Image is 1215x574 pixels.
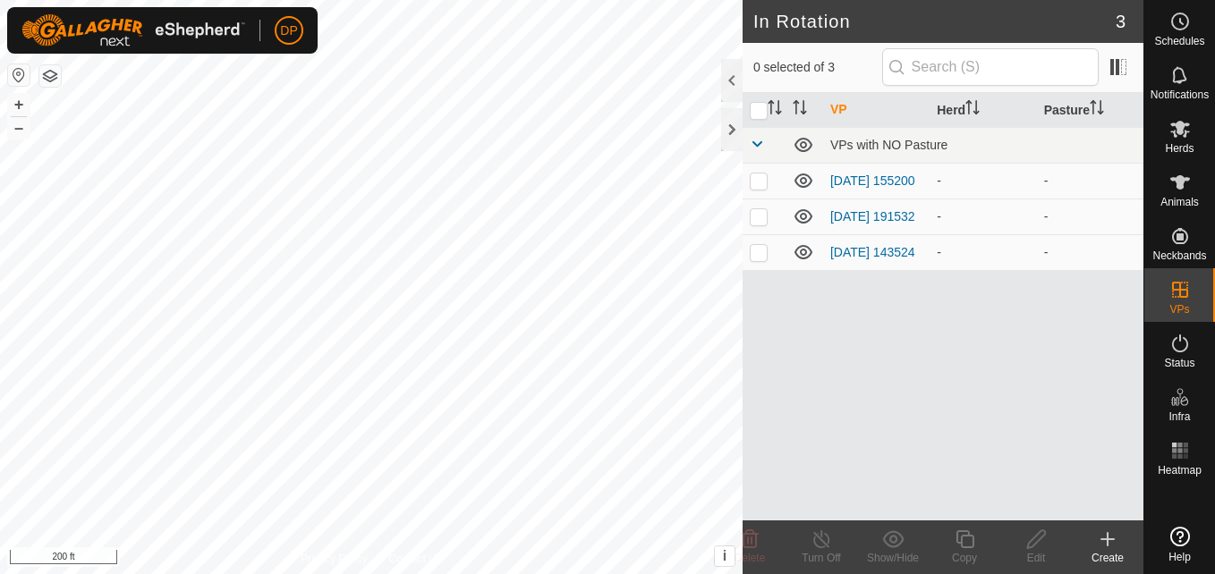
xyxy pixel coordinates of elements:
[857,550,929,566] div: Show/Hide
[39,65,61,87] button: Map Layers
[830,138,1136,152] div: VPs with NO Pasture
[793,103,807,117] p-sorticon: Activate to sort
[937,207,1029,226] div: -
[1037,93,1143,128] th: Pasture
[1169,304,1189,315] span: VPs
[735,552,766,564] span: Delete
[753,11,1116,32] h2: In Rotation
[823,93,930,128] th: VP
[715,546,735,566] button: i
[8,117,30,139] button: –
[830,173,915,188] a: [DATE] 155200
[768,103,782,117] p-sorticon: Activate to sort
[8,94,30,115] button: +
[1000,550,1072,566] div: Edit
[1160,197,1199,207] span: Animals
[830,245,915,259] a: [DATE] 143524
[21,14,245,46] img: Gallagher Logo
[1151,89,1209,100] span: Notifications
[1144,519,1215,570] a: Help
[930,93,1036,128] th: Herd
[1158,465,1202,476] span: Heatmap
[1168,411,1190,422] span: Infra
[1116,8,1126,35] span: 3
[389,551,442,567] a: Contact Us
[301,551,368,567] a: Privacy Policy
[1168,552,1191,562] span: Help
[1037,198,1143,234] td: -
[1165,143,1194,154] span: Herds
[1037,163,1143,198] td: -
[8,64,30,86] button: Reset Map
[937,243,1029,262] div: -
[929,550,1000,566] div: Copy
[1037,234,1143,270] td: -
[786,550,857,566] div: Turn Off
[753,58,882,77] span: 0 selected of 3
[830,209,915,224] a: [DATE] 191532
[1072,550,1143,566] div: Create
[1090,103,1104,117] p-sorticon: Activate to sort
[882,48,1099,86] input: Search (S)
[1164,358,1194,368] span: Status
[965,103,980,117] p-sorticon: Activate to sort
[1152,250,1206,261] span: Neckbands
[723,548,726,563] span: i
[280,21,297,40] span: DP
[1154,36,1204,46] span: Schedules
[937,172,1029,190] div: -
